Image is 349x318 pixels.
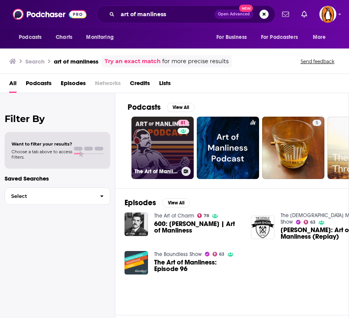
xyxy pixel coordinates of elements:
[26,77,52,93] a: Podcasts
[159,77,171,93] a: Lists
[204,214,209,218] span: 78
[128,102,161,112] h2: Podcasts
[5,194,94,199] span: Select
[261,32,298,43] span: For Podcasters
[54,58,98,65] h3: art of manliness
[239,5,253,12] span: New
[86,32,113,43] span: Monitoring
[256,30,309,45] button: open menu
[125,198,156,208] h2: Episodes
[167,103,194,112] button: View All
[218,12,250,16] span: Open Advanced
[19,32,42,43] span: Podcasts
[135,168,178,175] h3: The Art of Manliness
[313,32,326,43] span: More
[310,221,316,224] span: 63
[131,117,194,179] a: 81The Art of Manliness
[154,251,202,258] a: The Boundless Show
[125,251,148,274] img: The Art of Manliness: Episode 96
[216,32,247,43] span: For Business
[219,253,224,256] span: 63
[298,58,337,65] button: Send feedback
[211,30,256,45] button: open menu
[12,141,72,147] span: Want to filter your results?
[154,213,194,219] a: The Art of Charm
[9,77,17,93] a: All
[105,57,161,66] a: Try an exact match
[13,7,86,22] img: Podchaser - Follow, Share and Rate Podcasts
[12,149,72,160] span: Choose a tab above to access filters.
[312,120,321,126] a: 5
[319,6,336,23] img: User Profile
[51,30,77,45] a: Charts
[5,175,110,182] p: Saved Searches
[319,6,336,23] span: Logged in as penguin_portfolio
[178,120,189,126] a: 81
[130,77,150,93] a: Credits
[316,119,318,127] span: 5
[5,187,110,205] button: Select
[214,10,253,19] button: Open AdvancedNew
[304,220,316,224] a: 63
[181,119,186,127] span: 81
[13,30,52,45] button: open menu
[125,198,190,208] a: EpisodesView All
[154,259,242,272] a: The Art of Manliness: Episode 96
[95,77,121,93] span: Networks
[213,252,225,256] a: 63
[251,216,274,239] img: Brett McKay: Art of Manliness (Replay)
[162,198,190,208] button: View All
[319,6,336,23] button: Show profile menu
[25,58,45,65] h3: Search
[96,5,275,23] div: Search podcasts, credits, & more...
[118,8,214,20] input: Search podcasts, credits, & more...
[81,30,123,45] button: open menu
[154,221,242,234] span: 600: [PERSON_NAME] | Art of Manliness
[262,117,324,179] a: 5
[56,32,72,43] span: Charts
[307,30,336,45] button: open menu
[61,77,86,93] a: Episodes
[128,102,194,112] a: PodcastsView All
[197,213,209,218] a: 78
[162,57,229,66] span: for more precise results
[5,113,110,124] h2: Filter By
[279,8,292,21] a: Show notifications dropdown
[154,221,242,234] a: 600: Brett McKay | Art of Manliness
[298,8,310,21] a: Show notifications dropdown
[125,213,148,236] img: 600: Brett McKay | Art of Manliness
